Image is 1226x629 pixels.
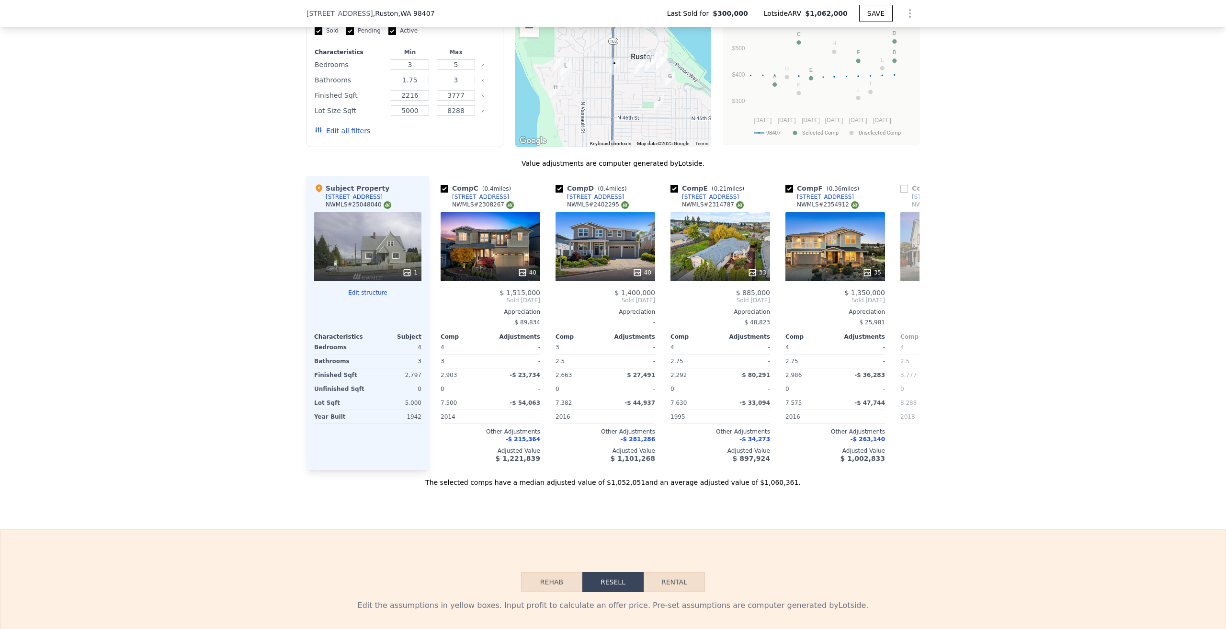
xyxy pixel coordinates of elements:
div: - [607,382,655,396]
div: Comp [556,333,605,341]
text: [DATE] [825,117,843,124]
div: Unfinished Sqft [314,382,366,396]
button: Show Options [900,4,919,23]
span: 0 [556,386,559,392]
span: $ 80,291 [742,372,770,378]
text: C [797,31,801,37]
div: - [722,355,770,368]
span: $300,000 [713,9,748,18]
div: 4 [370,341,421,354]
div: Comp D [556,183,631,193]
span: Sold [DATE] [441,297,540,304]
span: Lotside ARV [764,9,805,18]
div: 0 [370,382,421,396]
text: Unselected Comp [859,130,901,136]
img: NWMLS Logo [384,201,391,209]
span: $ 1,515,000 [499,289,540,297]
span: 0 [670,386,674,392]
span: 0 [441,386,444,392]
div: Appreciation [670,308,770,316]
div: Bathrooms [315,73,385,87]
span: , Ruston [373,9,435,18]
img: NWMLS Logo [621,201,629,209]
text: I [870,80,871,86]
div: 2.5 [900,355,948,368]
text: [DATE] [802,117,820,124]
span: -$ 281,286 [621,436,655,443]
text: [DATE] [754,117,772,124]
img: Google [517,135,549,147]
span: 3,777 [900,372,917,378]
input: Pending [346,27,354,35]
button: Edit structure [314,289,421,297]
span: 0 [900,386,904,392]
div: Other Adjustments [556,428,655,435]
a: [STREET_ADDRESS] [556,193,624,201]
div: 2014 [441,410,488,423]
span: 4 [670,344,674,351]
div: NWMLS # 2354912 [797,201,859,209]
div: Max [435,48,477,56]
div: Appreciation [441,308,540,316]
div: 4950 N Lexington St [549,53,567,77]
div: Adjusted Value [441,447,540,455]
div: 5013 N Villard St [652,49,670,73]
span: $ 1,002,833 [840,455,885,462]
a: Open this area in Google Maps (opens a new window) [517,135,549,147]
text: B [893,49,896,55]
text: E [809,67,813,73]
div: 5,000 [370,396,421,410]
span: -$ 44,937 [624,400,655,406]
div: Other Adjustments [900,428,1000,435]
text: L [881,57,884,63]
text: 98407 [766,130,781,136]
div: Characteristics [315,48,385,56]
div: [STREET_ADDRESS] [452,193,509,201]
span: $ 897,924 [733,455,770,462]
span: Sold [DATE] [785,297,885,304]
text: D [893,30,897,36]
span: 0.4 [484,185,493,192]
div: - [556,316,655,329]
span: Sold [DATE] [670,297,770,304]
div: - [607,341,655,354]
div: - [837,355,885,368]
div: 2.75 [670,355,718,368]
div: Appreciation [900,308,1000,316]
div: Adjusted Value [785,447,885,455]
div: Comp [785,333,835,341]
a: [STREET_ADDRESS] [441,193,509,201]
span: $ 89,834 [515,319,540,326]
div: Other Adjustments [670,428,770,435]
div: - [837,341,885,354]
div: NWMLS # 2314787 [682,201,744,209]
div: [STREET_ADDRESS] [682,193,739,201]
div: 5415 N Court St [631,55,649,79]
img: NWMLS Logo [851,201,859,209]
div: [STREET_ADDRESS] [797,193,854,201]
div: 40 [633,268,651,277]
text: Selected Comp [802,130,839,136]
span: 8,288 [900,400,917,406]
label: Pending [346,27,381,35]
div: Comp E [670,183,748,193]
span: Sold [DATE] [900,297,1000,304]
div: 3 [370,355,421,368]
span: Sold [DATE] [556,297,655,304]
text: $300 [732,98,745,104]
div: Adjustments [605,333,655,341]
div: Adjustments [835,333,885,341]
div: NWMLS # 2308267 [452,201,514,209]
text: G [785,66,789,71]
div: - [837,382,885,396]
span: 0.36 [829,185,842,192]
div: 1942 [370,410,421,423]
div: 2016 [556,410,603,423]
div: Year Built [314,410,366,423]
div: Bedrooms [315,58,385,71]
span: $ 1,400,000 [614,289,655,297]
span: 2,903 [441,372,457,378]
a: [STREET_ADDRESS] [670,193,739,201]
div: 5011 N Villard St [652,51,670,75]
span: ( miles) [478,185,515,192]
